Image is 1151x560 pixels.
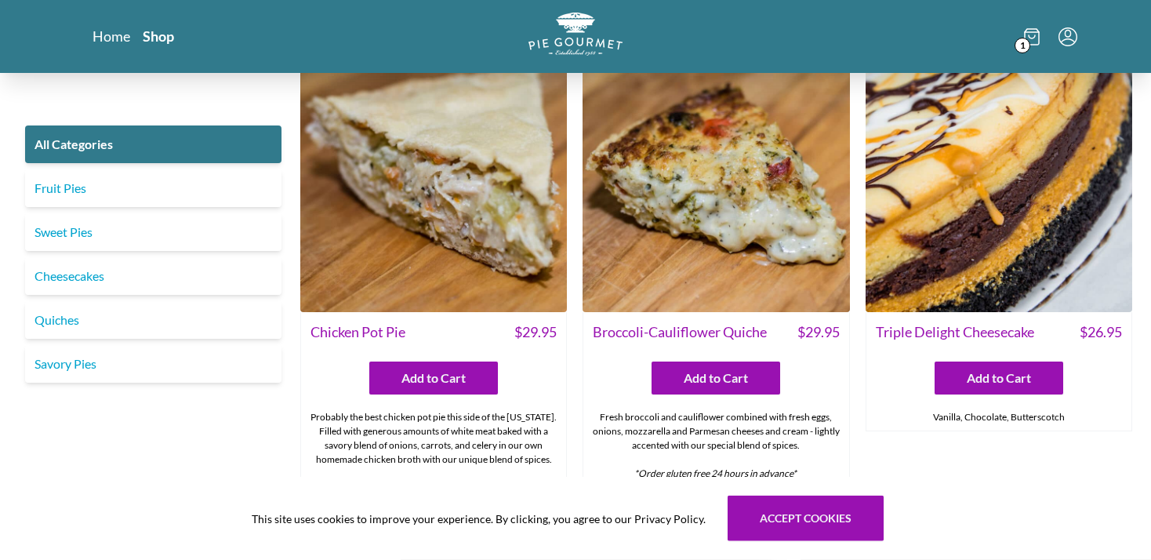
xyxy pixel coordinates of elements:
[866,45,1132,312] img: Triple Delight Cheesecake
[593,322,767,343] span: Broccoli-Cauliflower Quiche
[25,169,281,207] a: Fruit Pies
[935,362,1063,395] button: Add to Cart
[369,362,498,395] button: Add to Cart
[300,45,567,312] img: Chicken Pot Pie
[1080,322,1122,343] span: $ 26.95
[25,301,281,339] a: Quiches
[93,27,130,45] a: Home
[310,322,405,343] span: Chicken Pot Pie
[528,13,623,60] a: Logo
[967,369,1031,387] span: Add to Cart
[25,257,281,295] a: Cheesecakes
[401,369,466,387] span: Add to Cart
[25,345,281,383] a: Savory Pies
[583,404,848,487] div: Fresh broccoli and cauliflower combined with fresh eggs, onions, mozzarella and Parmesan cheeses ...
[866,404,1131,431] div: Vanilla, Chocolate, Butterscotch
[528,13,623,56] img: logo
[797,322,840,343] span: $ 29.95
[25,125,281,163] a: All Categories
[301,404,566,501] div: Probably the best chicken pot pie this side of the [US_STATE]. Filled with generous amounts of wh...
[1015,38,1030,53] span: 1
[652,362,780,395] button: Add to Cart
[876,322,1034,343] span: Triple Delight Cheesecake
[728,496,884,541] button: Accept cookies
[634,467,797,479] em: *Order gluten free 24 hours in advance*
[514,322,557,343] span: $ 29.95
[684,369,748,387] span: Add to Cart
[25,213,281,251] a: Sweet Pies
[143,27,174,45] a: Shop
[1058,27,1077,46] button: Menu
[583,45,849,312] img: Broccoli-Cauliflower Quiche
[252,511,706,527] span: This site uses cookies to improve your experience. By clicking, you agree to our Privacy Policy.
